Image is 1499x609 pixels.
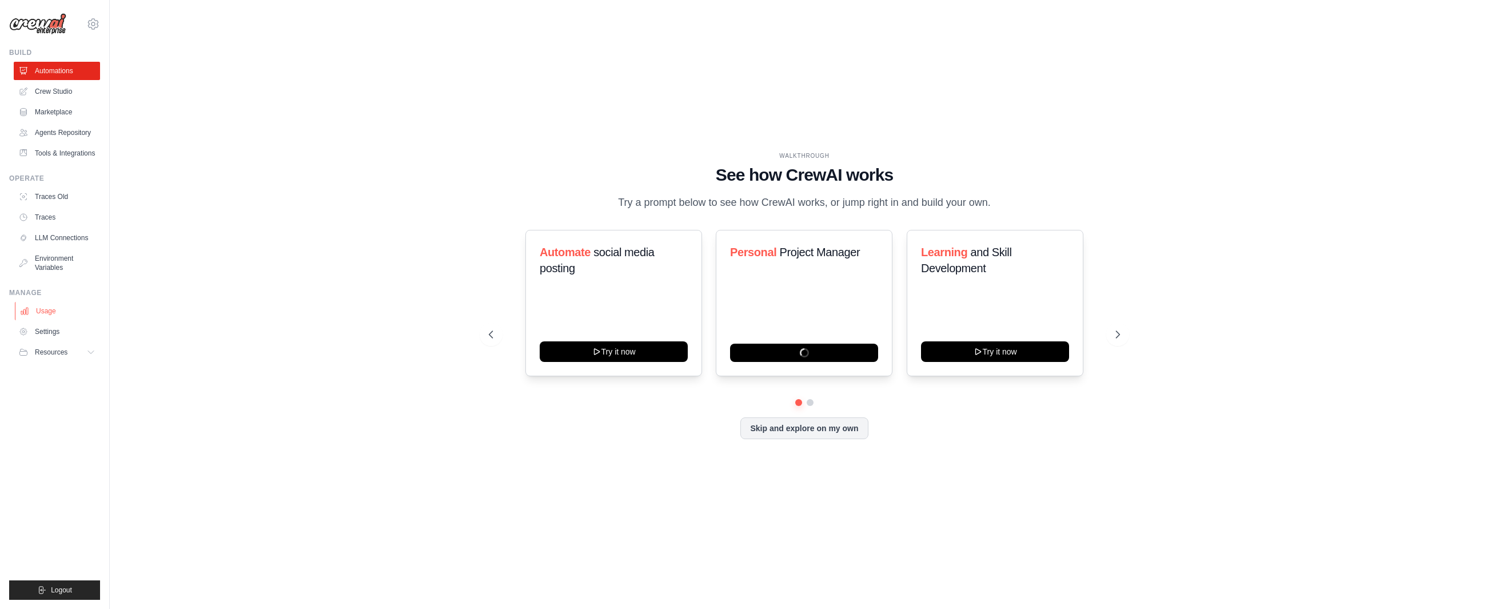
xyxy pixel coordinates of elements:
[14,323,100,341] a: Settings
[14,249,100,277] a: Environment Variables
[730,246,776,258] span: Personal
[9,580,100,600] button: Logout
[921,246,1011,274] span: and Skill Development
[14,229,100,247] a: LLM Connections
[14,208,100,226] a: Traces
[14,188,100,206] a: Traces Old
[1442,554,1499,609] iframe: Chat Widget
[9,13,66,35] img: Logo
[9,174,100,183] div: Operate
[489,152,1120,160] div: WALKTHROUGH
[14,82,100,101] a: Crew Studio
[921,246,967,258] span: Learning
[612,194,996,211] p: Try a prompt below to see how CrewAI works, or jump right in and build your own.
[15,302,101,320] a: Usage
[740,417,868,439] button: Skip and explore on my own
[14,144,100,162] a: Tools & Integrations
[9,288,100,297] div: Manage
[51,586,72,595] span: Logout
[14,103,100,121] a: Marketplace
[780,246,860,258] span: Project Manager
[489,165,1120,185] h1: See how CrewAI works
[921,341,1069,362] button: Try it now
[540,246,591,258] span: Automate
[14,343,100,361] button: Resources
[540,246,655,274] span: social media posting
[540,341,688,362] button: Try it now
[35,348,67,357] span: Resources
[14,62,100,80] a: Automations
[9,48,100,57] div: Build
[14,124,100,142] a: Agents Repository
